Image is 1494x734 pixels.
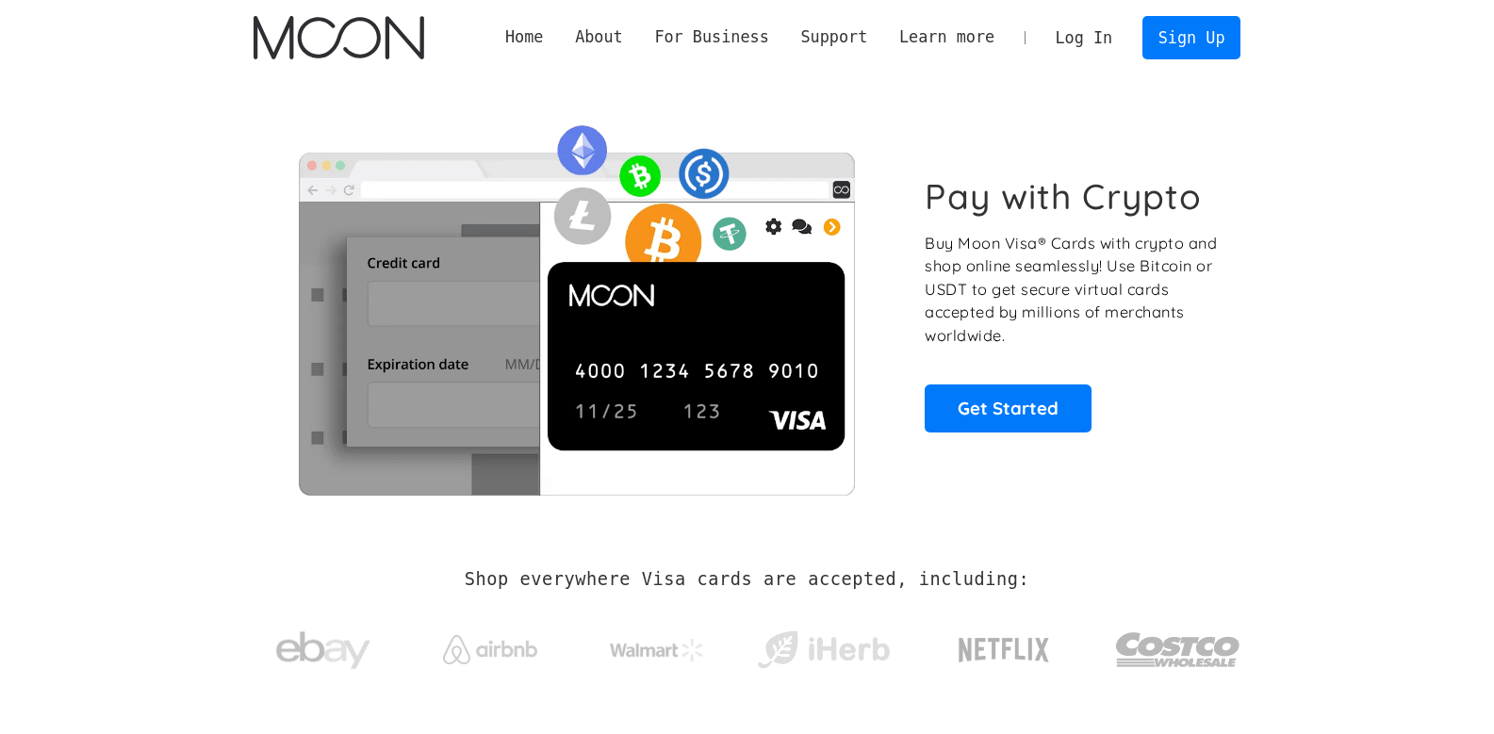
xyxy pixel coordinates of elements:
img: Costco [1115,614,1241,685]
a: Netflix [920,608,1089,683]
div: Learn more [883,25,1010,49]
h1: Pay with Crypto [925,175,1202,218]
a: Home [489,25,559,49]
div: For Business [639,25,785,49]
img: Moon Cards let you spend your crypto anywhere Visa is accepted. [254,112,899,495]
img: iHerb [753,626,894,675]
a: Sign Up [1142,16,1240,58]
div: Support [800,25,867,49]
img: Walmart [610,639,704,661]
a: Log In [1040,17,1128,58]
a: home [254,16,424,59]
div: Support [785,25,883,49]
h2: Shop everywhere Visa cards are accepted, including: [465,569,1029,590]
img: ebay [276,621,370,680]
a: iHerb [753,607,894,684]
img: Moon Logo [254,16,424,59]
a: ebay [254,602,394,690]
img: Netflix [957,627,1051,674]
div: About [575,25,623,49]
img: Airbnb [443,635,537,664]
div: For Business [654,25,768,49]
p: Buy Moon Visa® Cards with crypto and shop online seamlessly! Use Bitcoin or USDT to get secure vi... [925,232,1220,348]
a: Costco [1115,595,1241,694]
div: About [559,25,638,49]
a: Airbnb [419,616,560,674]
div: Learn more [899,25,994,49]
a: Get Started [925,384,1092,432]
a: Walmart [586,620,727,671]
